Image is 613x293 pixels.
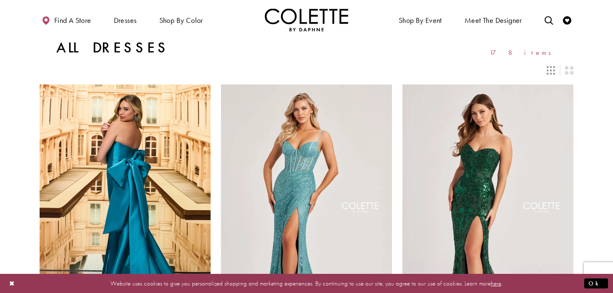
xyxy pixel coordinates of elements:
[465,16,522,25] span: Meet the designer
[54,16,91,25] span: Find a store
[565,66,573,74] span: Switch layout to 2 columns
[265,8,348,31] img: Colette by Daphne
[397,8,444,31] span: Shop By Event
[159,16,203,25] span: Shop by color
[56,40,169,56] h1: All Dresses
[112,8,139,31] span: Dresses
[5,276,19,291] button: Close Dialog
[490,49,557,56] span: 178 items
[462,8,524,31] a: Meet the designer
[265,8,348,31] a: Visit Home Page
[543,8,555,31] a: Toggle search
[157,8,205,31] span: Shop by color
[114,16,137,25] span: Dresses
[561,8,573,31] a: Check Wishlist
[547,66,555,74] span: Switch layout to 3 columns
[584,278,608,288] button: Submit Dialog
[399,16,442,25] span: Shop By Event
[60,278,553,289] p: Website uses cookies to give you personalized shopping and marketing experiences. By continuing t...
[35,61,578,79] div: Layout Controls
[491,279,501,287] a: here
[40,8,93,31] a: Find a store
